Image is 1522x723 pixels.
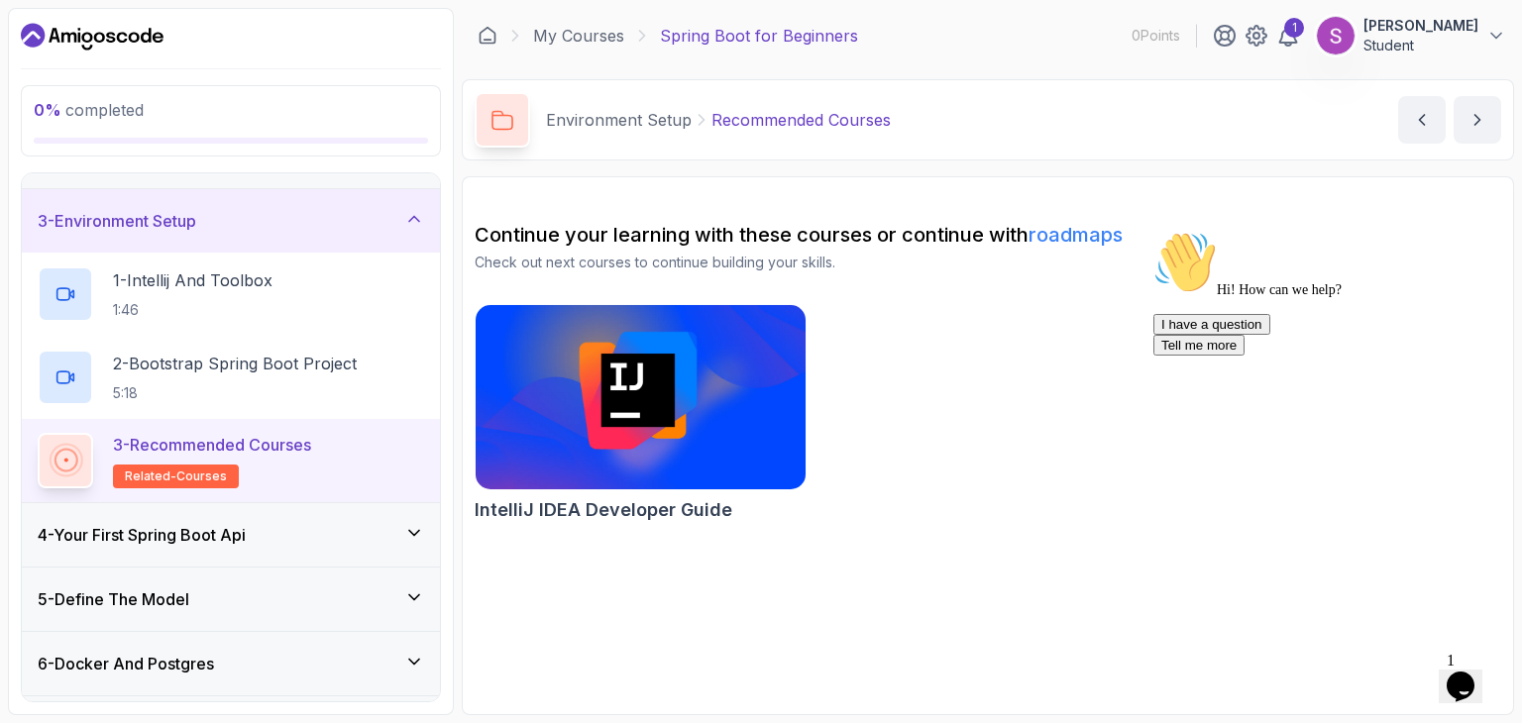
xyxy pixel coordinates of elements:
[8,8,365,133] div: 👋Hi! How can we help?I have a questionTell me more
[475,304,807,524] a: IntelliJ IDEA Developer Guide cardIntelliJ IDEA Developer Guide
[478,26,497,46] a: Dashboard
[8,91,125,112] button: I have a question
[1145,223,1502,634] iframe: chat widget
[38,433,424,488] button: 3-Recommended Coursesrelated-courses
[38,652,214,675] h3: 6 - Docker And Postgres
[38,350,424,405] button: 2-Bootstrap Spring Boot Project5:18
[125,468,227,484] span: related-courses
[113,352,357,375] p: 2 - Bootstrap Spring Boot Project
[711,108,891,132] p: Recommended Courses
[38,209,196,233] h3: 3 - Environment Setup
[1439,644,1502,703] iframe: chat widget
[8,8,71,71] img: :wave:
[1363,16,1478,36] p: [PERSON_NAME]
[22,568,440,631] button: 5-Define The Model
[1398,96,1446,144] button: previous content
[1454,96,1501,144] button: next content
[475,253,1501,272] p: Check out next courses to continue building your skills.
[8,112,99,133] button: Tell me more
[660,24,858,48] p: Spring Boot for Beginners
[34,100,61,120] span: 0 %
[113,300,272,320] p: 1:46
[38,587,189,611] h3: 5 - Define The Model
[475,496,732,524] h2: IntelliJ IDEA Developer Guide
[34,100,144,120] span: completed
[1317,17,1355,54] img: user profile image
[1276,24,1300,48] a: 1
[533,24,624,48] a: My Courses
[113,268,272,292] p: 1 - Intellij And Toolbox
[1132,26,1180,46] p: 0 Points
[22,503,440,567] button: 4-Your First Spring Boot Api
[8,59,196,74] span: Hi! How can we help?
[475,221,1501,249] h2: Continue your learning with these courses or continue with
[1316,16,1506,55] button: user profile image[PERSON_NAME]Student
[38,266,424,322] button: 1-Intellij And Toolbox1:46
[113,383,357,403] p: 5:18
[1363,36,1478,55] p: Student
[38,523,246,547] h3: 4 - Your First Spring Boot Api
[1029,223,1123,247] a: roadmaps
[22,189,440,253] button: 3-Environment Setup
[1284,18,1304,38] div: 1
[113,433,311,457] p: 3 - Recommended Courses
[546,108,692,132] p: Environment Setup
[22,632,440,695] button: 6-Docker And Postgres
[468,300,814,494] img: IntelliJ IDEA Developer Guide card
[21,21,163,52] a: Dashboard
